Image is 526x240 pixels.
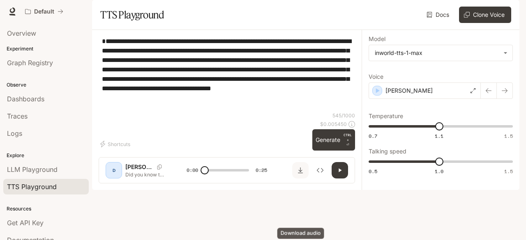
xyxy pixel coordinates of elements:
[425,7,452,23] a: Docs
[187,166,198,174] span: 0:00
[34,8,54,15] p: Default
[369,149,406,154] p: Talking speed
[344,133,352,142] p: CTRL +
[312,162,328,178] button: Inspect
[21,3,67,20] button: All workspaces
[292,162,309,178] button: Download audio
[369,168,377,175] span: 0.5
[504,168,513,175] span: 1.5
[125,163,154,171] p: [PERSON_NAME]
[100,7,164,23] h1: TTS Playground
[435,168,443,175] span: 1.0
[312,129,355,151] button: GenerateCTRL +⏎
[369,113,403,119] p: Temperature
[385,87,433,95] p: [PERSON_NAME]
[375,49,499,57] div: inworld-tts-1-max
[107,164,120,177] div: D
[154,165,165,169] button: Copy Voice ID
[504,133,513,139] span: 1.5
[277,228,324,239] div: Download audio
[369,74,383,80] p: Voice
[99,137,134,151] button: Shortcuts
[435,133,443,139] span: 1.1
[369,36,385,42] p: Model
[369,45,512,61] div: inworld-tts-1-max
[369,133,377,139] span: 0.7
[256,166,267,174] span: 0:25
[125,171,167,178] p: Did you know the [GEOGRAPHIC_DATA] is widely considered haunted? There have been dozens of report...
[344,133,352,147] p: ⏎
[459,7,511,23] button: Clone Voice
